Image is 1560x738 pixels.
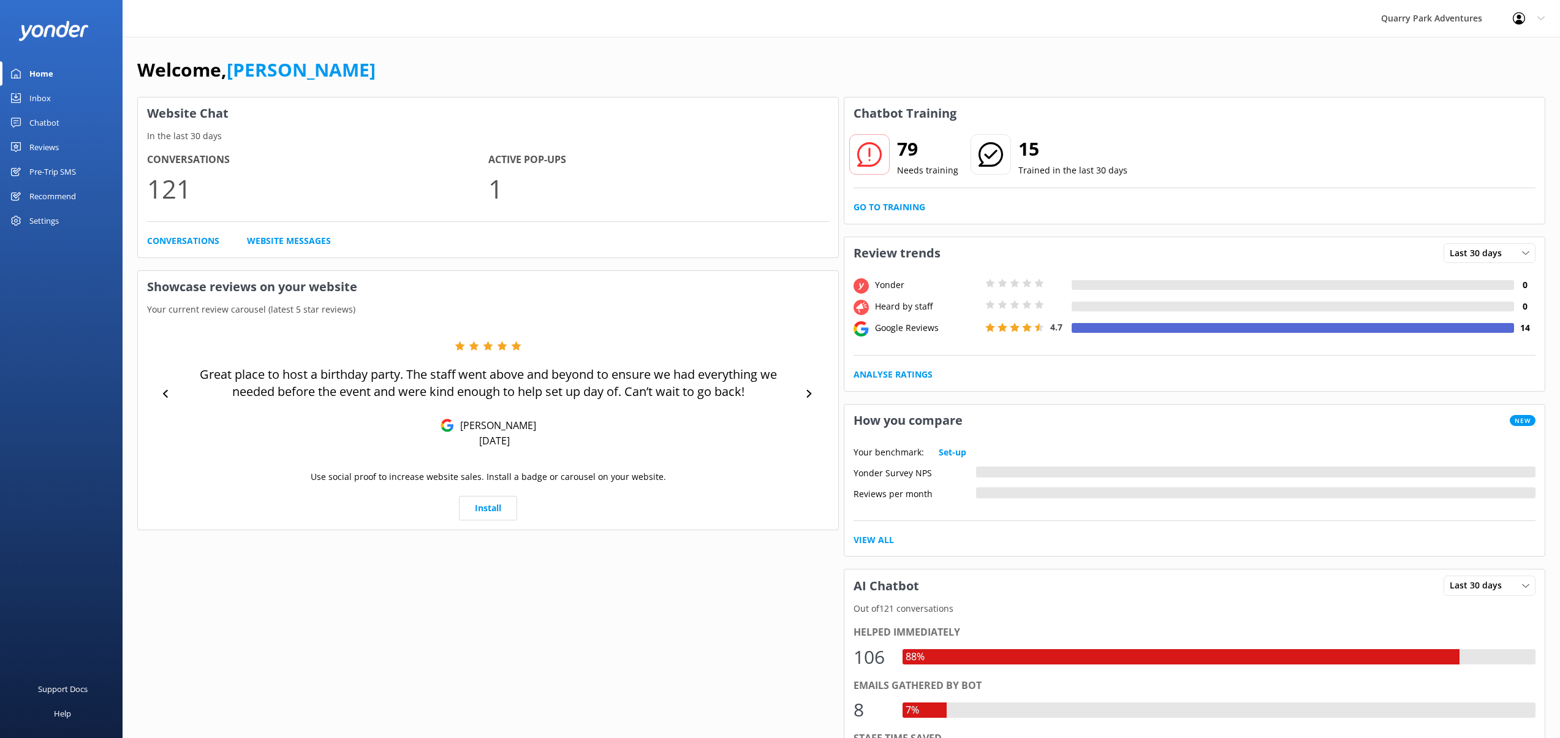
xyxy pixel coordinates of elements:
div: Home [29,61,53,86]
div: Pre-Trip SMS [29,159,76,184]
a: Website Messages [247,234,331,248]
h4: Active Pop-ups [488,152,830,168]
h3: Chatbot Training [844,97,966,129]
div: Recommend [29,184,76,208]
span: 4.7 [1050,321,1062,333]
img: Google Reviews [441,419,454,432]
span: Last 30 days [1450,246,1509,260]
span: New [1510,415,1535,426]
p: Use social proof to increase website sales. Install a badge or carousel on your website. [311,470,666,484]
p: Trained in the last 30 days [1018,164,1127,177]
div: Inbox [29,86,51,110]
h3: AI Chatbot [844,570,928,602]
div: Google Reviews [872,321,982,335]
p: [PERSON_NAME] [454,419,536,432]
h3: Website Chat [138,97,838,129]
p: Your benchmark: [854,446,924,459]
h4: 14 [1514,321,1535,335]
p: Needs training [897,164,958,177]
a: Conversations [147,234,219,248]
div: Helped immediately [854,625,1535,641]
span: Last 30 days [1450,579,1509,592]
a: [PERSON_NAME] [227,57,376,82]
div: Heard by staff [872,300,982,313]
h3: How you compare [844,405,972,436]
a: Analyse Ratings [854,368,933,381]
img: yonder-white-logo.png [18,21,89,41]
h1: Welcome, [137,55,376,85]
a: View All [854,533,894,547]
p: Out of 121 conversations [844,602,1545,615]
div: Reviews per month [854,487,976,498]
h2: 15 [1018,134,1127,164]
h2: 79 [897,134,958,164]
h3: Review trends [844,237,950,269]
p: 121 [147,168,488,209]
div: 7% [903,702,922,718]
div: Chatbot [29,110,59,135]
h4: Conversations [147,152,488,168]
a: Install [459,496,517,520]
div: Settings [29,208,59,233]
a: Go to Training [854,200,925,214]
p: [DATE] [479,434,510,447]
div: Emails gathered by bot [854,678,1535,694]
div: Reviews [29,135,59,159]
h4: 0 [1514,300,1535,313]
div: Yonder [872,278,982,292]
div: 8 [854,695,890,725]
p: Your current review carousel (latest 5 star reviews) [138,303,838,316]
h4: 0 [1514,278,1535,292]
h3: Showcase reviews on your website [138,271,838,303]
p: In the last 30 days [138,129,838,143]
p: Great place to host a birthday party. The staff went above and beyond to ensure we had everything... [181,366,795,400]
div: 88% [903,649,928,665]
div: Support Docs [38,677,88,701]
p: 1 [488,168,830,209]
a: Set-up [939,446,966,459]
div: Yonder Survey NPS [854,466,976,477]
div: Help [54,701,71,726]
div: 106 [854,642,890,672]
